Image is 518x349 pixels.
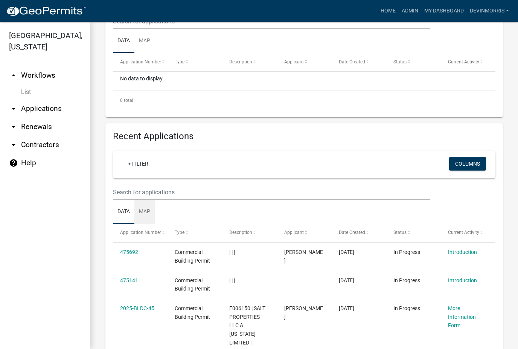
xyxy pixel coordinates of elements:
[467,4,512,18] a: Devinmorris
[393,305,420,311] span: In Progress
[134,29,155,53] a: Map
[229,249,235,255] span: | | |
[339,59,365,65] span: Date Created
[168,224,222,242] datatable-header-cell: Type
[399,4,421,18] a: Admin
[113,91,495,110] div: 0 total
[229,277,235,283] span: | | |
[9,140,18,149] i: arrow_drop_down
[449,157,486,171] button: Columns
[277,224,331,242] datatable-header-cell: Applicant
[339,305,354,311] span: 09/07/2025
[175,59,184,65] span: Type
[222,224,277,242] datatable-header-cell: Description
[339,249,354,255] span: 09/09/2025
[9,104,18,113] i: arrow_drop_down
[113,200,134,224] a: Data
[386,53,441,71] datatable-header-cell: Status
[229,230,252,235] span: Description
[284,305,323,320] span: Bobby Holcomb
[113,72,495,91] div: No data to display
[113,53,168,71] datatable-header-cell: Application Number
[378,4,399,18] a: Home
[441,53,495,71] datatable-header-cell: Current Activity
[122,157,154,171] a: + Filter
[175,305,210,320] span: Commercial Building Permit
[113,224,168,242] datatable-header-cell: Application Number
[284,59,304,65] span: Applicant
[448,230,479,235] span: Current Activity
[339,230,365,235] span: Date Created
[9,71,18,80] i: arrow_drop_up
[9,158,18,168] i: help
[393,59,407,65] span: Status
[120,59,161,65] span: Application Number
[448,277,477,283] a: Introduction
[113,131,495,142] h4: Recent Applications
[113,29,134,53] a: Data
[421,4,467,18] a: My Dashboard
[332,53,386,71] datatable-header-cell: Date Created
[448,305,476,329] a: More Information Form
[448,59,479,65] span: Current Activity
[339,277,354,283] span: 09/08/2025
[222,53,277,71] datatable-header-cell: Description
[284,249,323,264] span: Wes Deweese
[120,249,138,255] a: 475692
[277,53,331,71] datatable-header-cell: Applicant
[175,230,184,235] span: Type
[113,184,430,200] input: Search for applications
[120,277,138,283] a: 475141
[175,249,210,264] span: Commercial Building Permit
[448,249,477,255] a: Introduction
[393,249,420,255] span: In Progress
[393,230,407,235] span: Status
[9,122,18,131] i: arrow_drop_down
[175,277,210,292] span: Commercial Building Permit
[386,224,441,242] datatable-header-cell: Status
[120,230,161,235] span: Application Number
[229,59,252,65] span: Description
[332,224,386,242] datatable-header-cell: Date Created
[393,277,420,283] span: In Progress
[134,200,155,224] a: Map
[120,305,154,311] a: 2025-BLDC-45
[284,230,304,235] span: Applicant
[168,53,222,71] datatable-header-cell: Type
[441,224,495,242] datatable-header-cell: Current Activity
